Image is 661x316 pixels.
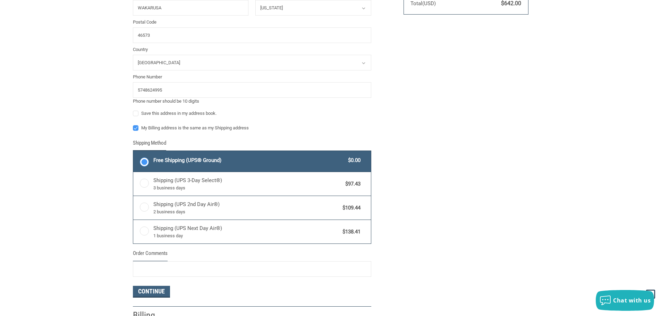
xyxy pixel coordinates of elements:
[133,111,371,116] label: Save this address in my address book.
[596,290,654,311] button: Chat with us
[133,19,371,26] label: Postal Code
[153,232,339,239] span: 1 business day
[133,286,170,298] button: Continue
[153,208,339,215] span: 2 business days
[339,204,361,212] span: $109.44
[133,249,168,261] legend: Order Comments
[153,200,339,215] span: Shipping (UPS 2nd Day Air®)
[133,139,166,151] legend: Shipping Method
[133,98,371,105] div: Phone number should be 10 digits
[153,224,339,239] span: Shipping (UPS Next Day Air®)
[410,0,436,7] span: Total (USD)
[345,156,361,164] span: $0.00
[153,185,342,191] span: 3 business days
[613,297,651,304] span: Chat with us
[153,156,345,164] span: Free Shipping (UPS® Ground)
[133,125,371,131] label: My Billing address is the same as my Shipping address
[153,177,342,191] span: Shipping (UPS 3-Day Select®)
[342,180,361,188] span: $97.43
[339,228,361,236] span: $138.41
[133,74,371,80] label: Phone Number
[133,46,371,53] label: Country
